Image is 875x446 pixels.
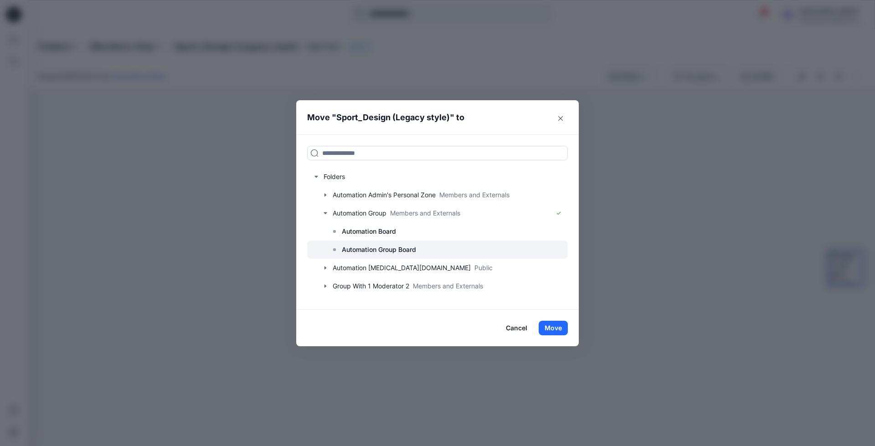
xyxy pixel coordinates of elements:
button: Move [539,321,568,335]
p: Automation Board [342,226,396,237]
p: Automation Group Board [342,244,416,255]
button: Close [553,111,568,126]
header: Move " " to [296,100,565,135]
p: Sport_Design (Legacy style) [336,111,450,124]
button: Cancel [500,321,533,335]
